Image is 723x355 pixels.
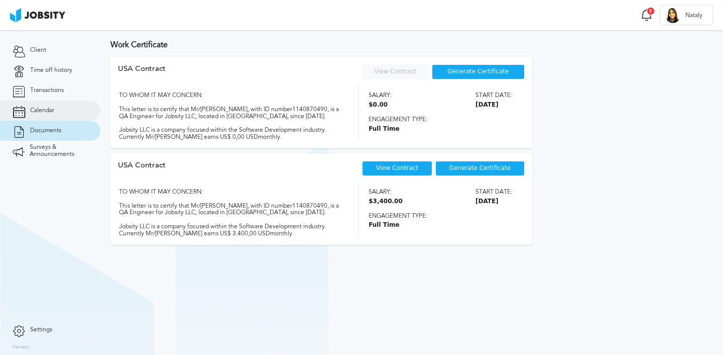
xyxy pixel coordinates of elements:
span: Engagement type: [369,116,512,123]
span: Transactions [30,87,64,94]
button: NNataly [660,5,713,25]
span: Settings [30,326,52,333]
img: ab4bad089aa723f57921c736e9817d99.png [10,8,65,22]
span: Start date: [475,189,512,196]
div: 8 [647,7,655,15]
span: Full Time [369,126,512,133]
span: Calendar [30,107,54,114]
span: [DATE] [475,198,512,205]
span: Salary: [369,189,403,196]
span: Generate Certificate [449,165,511,172]
span: [DATE] [475,102,512,109]
span: Start date: [475,92,512,99]
div: TO WHOM IT MAY CONCERN: This letter is to certify that Mr/[PERSON_NAME], with ID number 114087049... [118,84,340,141]
span: $0.00 [369,102,392,109]
span: Full Time [369,222,512,229]
span: Documents [30,127,61,134]
span: $3,400.00 [369,198,403,205]
span: Salary: [369,92,392,99]
h3: Work Certificate [110,40,713,49]
div: USA Contract [118,64,166,84]
div: USA Contract [118,161,166,181]
span: Time off history [30,67,72,74]
div: TO WHOM IT MAY CONCERN: This letter is to certify that Mr/[PERSON_NAME], with ID number 114087049... [118,181,340,237]
span: Client [30,47,46,54]
span: Generate Certificate [447,68,509,75]
span: Nataly [680,12,707,19]
span: Surveys & Announcements [30,144,88,158]
a: View Contract [374,68,416,75]
a: View Contract [376,164,418,171]
label: Version: [13,344,31,350]
span: Engagement type: [369,213,512,220]
div: N [665,8,680,23]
